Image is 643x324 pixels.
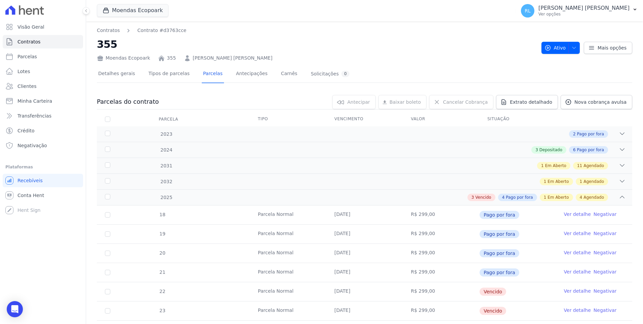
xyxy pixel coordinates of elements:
[326,225,403,244] td: [DATE]
[151,112,186,126] div: Parcela
[159,308,165,313] span: 23
[250,263,326,282] td: Parcela Normal
[541,42,580,54] button: Ativo
[105,308,110,314] input: default
[159,289,165,294] span: 22
[3,35,83,48] a: Contratos
[502,194,505,200] span: 4
[193,55,272,62] a: [PERSON_NAME] [PERSON_NAME]
[17,142,47,149] span: Negativação
[250,205,326,224] td: Parcela Normal
[561,95,632,109] a: Nova cobrança avulsa
[583,194,604,200] span: Agendado
[403,301,479,320] td: R$ 299,00
[510,99,552,105] span: Extrato detalhado
[573,147,576,153] span: 6
[105,231,110,237] input: Só é possível selecionar pagamentos em aberto
[105,270,110,275] input: Só é possível selecionar pagamentos em aberto
[584,42,632,54] a: Mais opções
[403,244,479,263] td: R$ 299,00
[403,282,479,301] td: R$ 299,00
[3,109,83,123] a: Transferências
[506,194,533,200] span: Pago por fora
[202,65,224,83] a: Parcelas
[403,225,479,244] td: R$ 299,00
[17,112,51,119] span: Transferências
[17,53,37,60] span: Parcelas
[3,174,83,187] a: Recebíveis
[480,307,506,315] span: Vencido
[97,98,159,106] h3: Parcelas do contrato
[535,147,538,153] span: 3
[3,94,83,108] a: Minha Carteira
[17,38,40,45] span: Contratos
[574,99,627,105] span: Nova cobrança avulsa
[580,179,582,185] span: 1
[403,205,479,224] td: R$ 299,00
[541,163,544,169] span: 1
[564,230,591,237] a: Ver detalhe
[97,55,150,62] div: Moendas Ecopoark
[97,4,168,17] button: Moendas Ecopoark
[403,263,479,282] td: R$ 299,00
[159,212,165,217] span: 18
[3,139,83,152] a: Negativação
[250,112,326,126] th: Tipo
[3,20,83,34] a: Visão Geral
[250,301,326,320] td: Parcela Normal
[97,37,536,52] h2: 355
[3,124,83,137] a: Crédito
[3,79,83,93] a: Clientes
[471,194,474,200] span: 3
[17,192,44,199] span: Conta Hent
[594,212,617,217] a: Negativar
[583,179,604,185] span: Agendado
[539,147,562,153] span: Depositado
[594,231,617,236] a: Negativar
[545,163,566,169] span: Em Aberto
[525,8,531,13] span: RL
[250,225,326,244] td: Parcela Normal
[105,251,110,256] input: Só é possível selecionar pagamentos em aberto
[326,205,403,224] td: [DATE]
[326,301,403,320] td: [DATE]
[97,27,186,34] nav: Breadcrumb
[326,244,403,263] td: [DATE]
[17,177,43,184] span: Recebíveis
[326,282,403,301] td: [DATE]
[403,112,479,126] th: Valor
[159,231,165,236] span: 19
[480,230,519,238] span: Pago por fora
[147,65,191,83] a: Tipos de parcelas
[564,288,591,294] a: Ver detalhe
[598,44,627,51] span: Mais opções
[544,179,546,185] span: 1
[547,194,569,200] span: Em Aberto
[577,131,604,137] span: Pago por fora
[480,288,506,296] span: Vencido
[544,194,546,200] span: 1
[480,211,519,219] span: Pago por fora
[480,249,519,257] span: Pago por fora
[594,269,617,274] a: Negativar
[564,307,591,314] a: Ver detalhe
[577,147,604,153] span: Pago por fora
[17,68,30,75] span: Lotes
[311,71,349,77] div: Solicitações
[159,269,165,275] span: 21
[3,50,83,63] a: Parcelas
[564,268,591,275] a: Ver detalhe
[538,11,630,17] p: Ver opções
[17,98,52,104] span: Minha Carteira
[105,289,110,294] input: default
[479,112,556,126] th: Situação
[480,268,519,277] span: Pago por fora
[496,95,558,109] a: Extrato detalhado
[250,282,326,301] td: Parcela Normal
[97,27,120,34] a: Contratos
[250,244,326,263] td: Parcela Normal
[583,163,604,169] span: Agendado
[5,163,80,171] div: Plataformas
[17,83,36,90] span: Clientes
[279,65,299,83] a: Carnês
